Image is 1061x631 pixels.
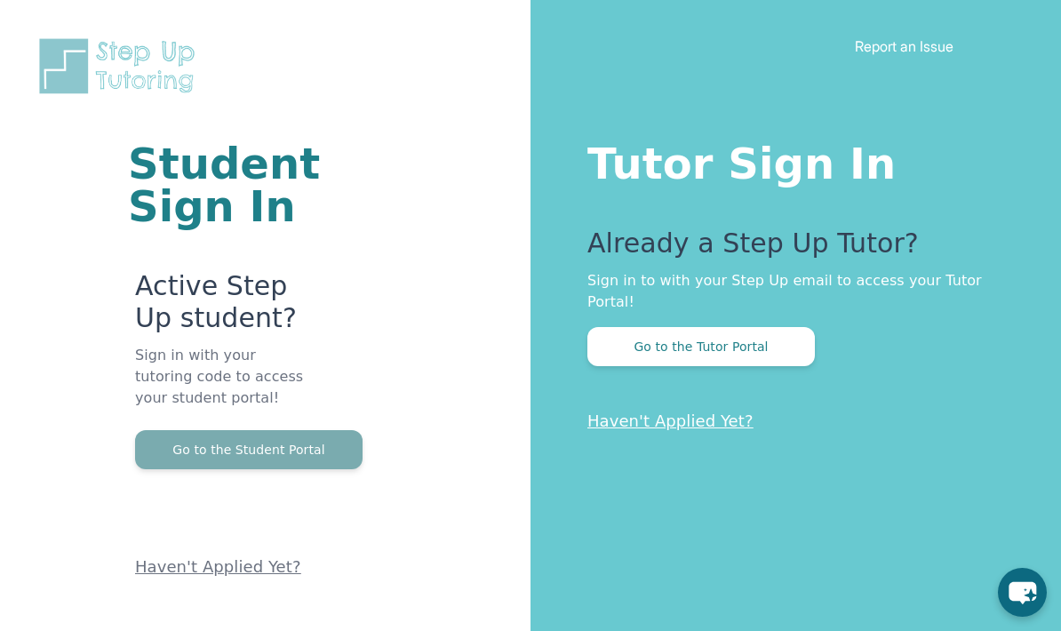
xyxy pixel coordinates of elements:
[587,327,815,366] button: Go to the Tutor Portal
[135,430,363,469] button: Go to the Student Portal
[587,270,990,313] p: Sign in to with your Step Up email to access your Tutor Portal!
[998,568,1047,617] button: chat-button
[587,228,990,270] p: Already a Step Up Tutor?
[128,142,317,228] h1: Student Sign In
[135,345,317,430] p: Sign in with your tutoring code to access your student portal!
[135,557,301,576] a: Haven't Applied Yet?
[587,338,815,355] a: Go to the Tutor Portal
[135,270,317,345] p: Active Step Up student?
[135,441,363,458] a: Go to the Student Portal
[855,37,953,55] a: Report an Issue
[587,411,754,430] a: Haven't Applied Yet?
[36,36,206,97] img: Step Up Tutoring horizontal logo
[587,135,990,185] h1: Tutor Sign In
